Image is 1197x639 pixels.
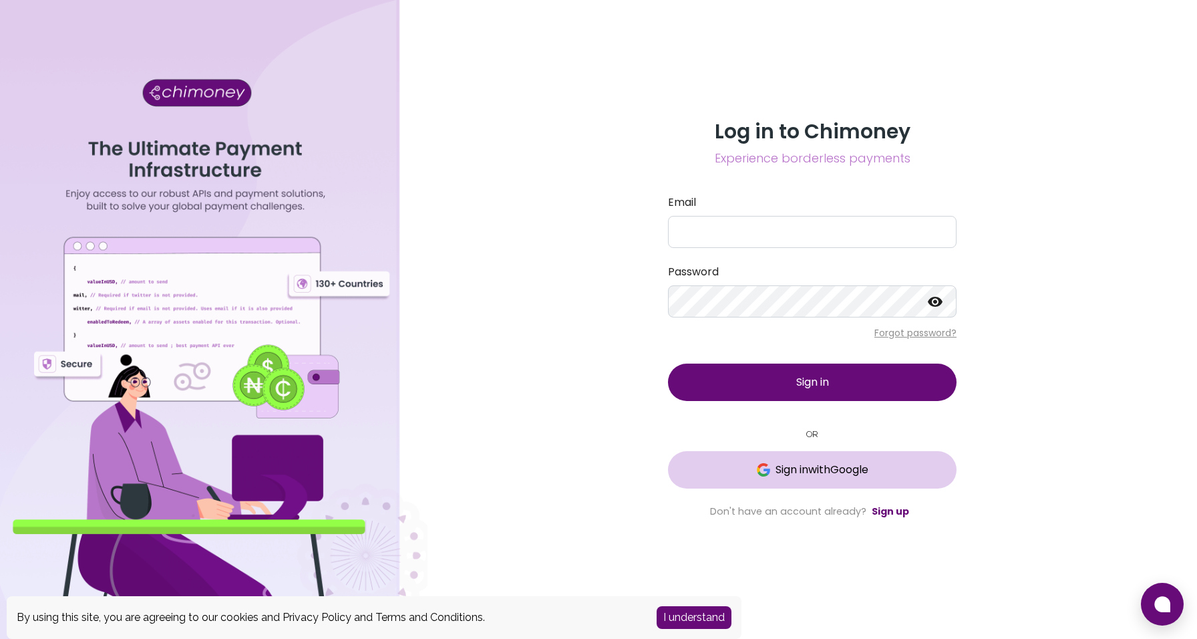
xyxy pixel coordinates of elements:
[796,374,829,390] span: Sign in
[657,606,731,629] button: Accept cookies
[872,505,909,518] a: Sign up
[668,149,957,168] span: Experience borderless payments
[710,505,866,518] span: Don't have an account already?
[668,326,957,340] p: Forgot password?
[668,451,957,489] button: GoogleSign inwithGoogle
[1141,583,1184,626] button: Open chat window
[375,611,483,624] a: Terms and Conditions
[776,462,868,478] span: Sign in with Google
[668,364,957,401] button: Sign in
[668,428,957,440] small: OR
[283,611,351,624] a: Privacy Policy
[757,463,770,477] img: Google
[17,610,637,626] div: By using this site, you are agreeing to our cookies and and .
[668,195,957,211] label: Email
[668,120,957,144] h3: Log in to Chimoney
[668,264,957,280] label: Password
